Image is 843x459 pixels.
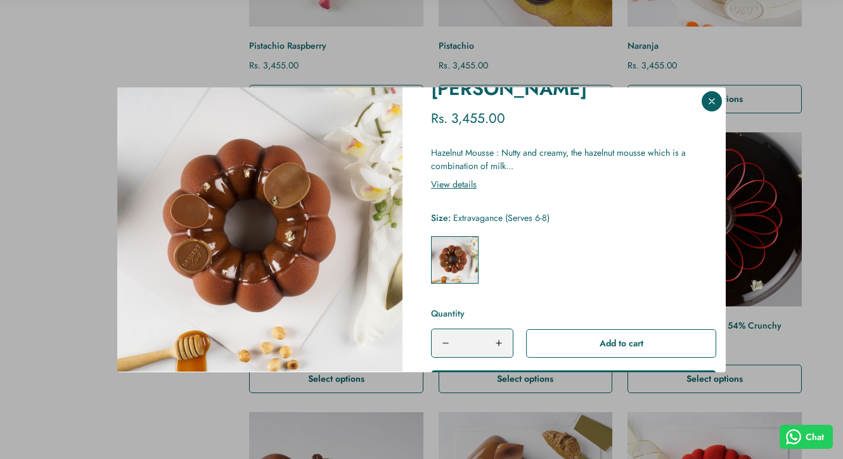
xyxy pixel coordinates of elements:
[460,329,485,357] input: Product quantity
[806,431,824,444] span: Chat
[432,329,460,357] button: Decrease quantity of Nocciola Caramel by one
[431,75,587,102] a: [PERSON_NAME]
[485,329,513,357] button: Increase quantity of Nocciola Caramel by one
[780,425,833,449] button: Chat
[431,178,716,191] a: View details
[600,337,643,349] span: Add to cart
[431,146,716,191] div: Hazelnut Mousse : Nutty and creamy, the hazelnut mousse which is a combination of milk...
[431,370,716,398] button: Buy it now
[453,211,550,224] span: Extravagance (Serves 6-8)
[431,236,479,284] label: Extravagance (Serves 6-8)
[526,329,716,358] button: Add to cart
[431,109,505,128] span: Rs. 3,455.00
[431,211,451,224] span: Size:
[431,306,513,321] label: Quantity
